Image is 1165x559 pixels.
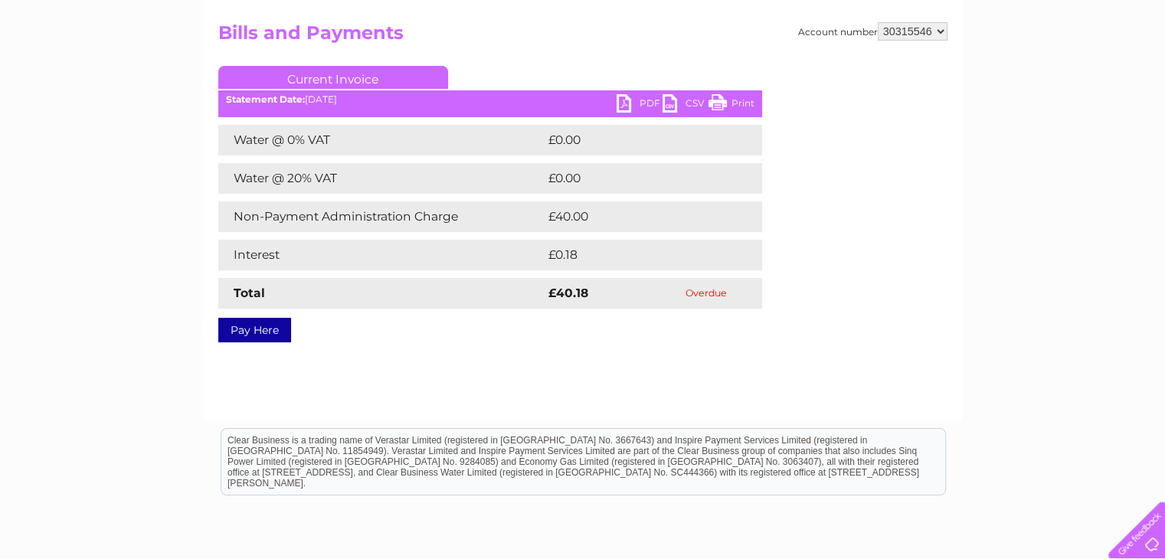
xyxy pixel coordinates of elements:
[977,65,1023,77] a: Telecoms
[545,240,725,270] td: £0.18
[1063,65,1101,77] a: Contact
[1032,65,1054,77] a: Blog
[798,22,947,41] div: Account number
[548,286,588,300] strong: £40.18
[218,163,545,194] td: Water @ 20% VAT
[41,40,119,87] img: logo.png
[226,93,305,105] b: Statement Date:
[895,65,924,77] a: Water
[651,278,761,309] td: Overdue
[876,8,982,27] a: 0333 014 3131
[1114,65,1150,77] a: Log out
[218,125,545,155] td: Water @ 0% VAT
[545,125,727,155] td: £0.00
[545,163,727,194] td: £0.00
[221,8,945,74] div: Clear Business is a trading name of Verastar Limited (registered in [GEOGRAPHIC_DATA] No. 3667643...
[218,66,448,89] a: Current Invoice
[218,318,291,342] a: Pay Here
[218,22,947,51] h2: Bills and Payments
[234,286,265,300] strong: Total
[617,94,663,116] a: PDF
[218,240,545,270] td: Interest
[218,201,545,232] td: Non-Payment Administration Charge
[708,94,754,116] a: Print
[934,65,967,77] a: Energy
[663,94,708,116] a: CSV
[545,201,732,232] td: £40.00
[218,94,762,105] div: [DATE]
